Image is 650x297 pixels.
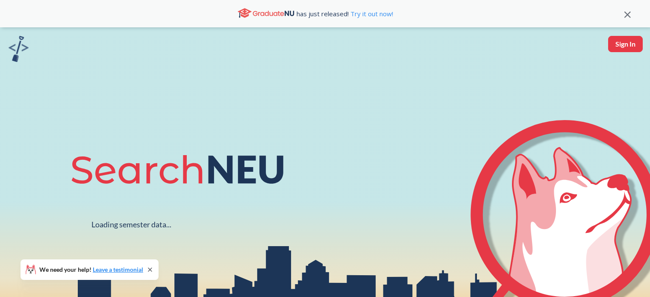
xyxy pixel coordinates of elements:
[9,36,29,62] img: sandbox logo
[91,220,171,229] div: Loading semester data...
[9,36,29,65] a: sandbox logo
[39,267,143,273] span: We need your help!
[608,36,643,52] button: Sign In
[93,266,143,273] a: Leave a testimonial
[297,9,393,18] span: has just released!
[349,9,393,18] a: Try it out now!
